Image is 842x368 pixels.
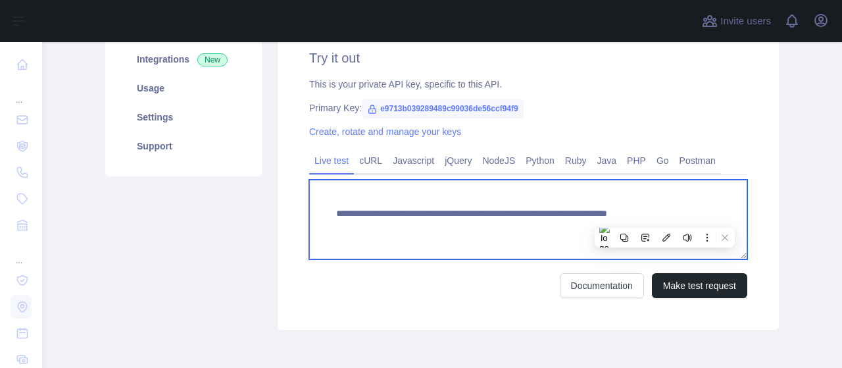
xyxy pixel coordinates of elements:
span: New [197,53,228,66]
a: PHP [622,150,651,171]
a: Documentation [560,273,644,298]
a: Javascript [387,150,439,171]
div: Primary Key: [309,101,747,115]
h2: Try it out [309,49,747,67]
a: Usage [121,74,246,103]
span: Invite users [720,14,771,29]
a: Create, rotate and manage your keys [309,126,461,137]
a: Settings [121,103,246,132]
a: Ruby [560,150,592,171]
div: ... [11,240,32,266]
a: Live test [309,150,354,171]
a: Support [121,132,246,161]
a: jQuery [439,150,477,171]
div: ... [11,79,32,105]
div: This is your private API key, specific to this API. [309,78,747,91]
a: cURL [354,150,387,171]
button: Invite users [699,11,774,32]
a: Java [592,150,622,171]
a: Python [520,150,560,171]
a: Postman [674,150,721,171]
button: Make test request [652,273,747,298]
span: e9713b039289489c99036de56ccf94f9 [362,99,524,118]
a: Integrations New [121,45,246,74]
a: NodeJS [477,150,520,171]
a: Go [651,150,674,171]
